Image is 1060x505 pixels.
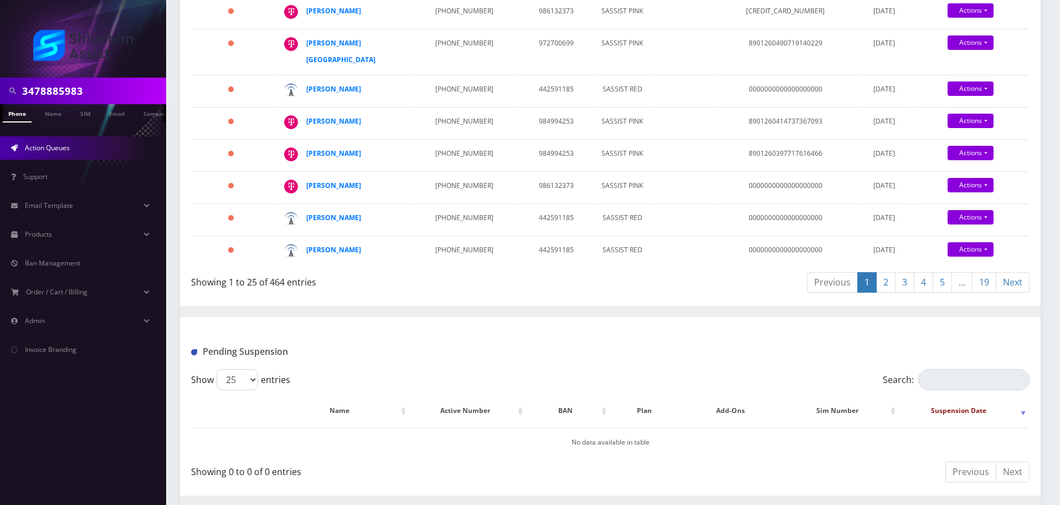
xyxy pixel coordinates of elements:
td: 442591185 [520,75,593,106]
a: 19 [972,272,996,293]
td: 0000000000000000000 [714,171,856,202]
th: Sim Number: activate to sort column ascending [783,395,898,427]
td: [PHONE_NUMBER] [409,107,518,138]
h1: Pending Suspension [191,346,460,357]
td: 984994253 [520,107,593,138]
td: SASSIST PINK [594,29,651,74]
span: Products [25,229,52,239]
span: Invoice Branding [25,345,76,354]
td: 986132373 [520,171,593,202]
a: Actions [948,81,994,96]
td: [PHONE_NUMBER] [409,236,518,267]
td: [PHONE_NUMBER] [409,139,518,170]
td: 8901260490719140229 [714,29,856,74]
a: SIM [75,104,96,121]
a: [PERSON_NAME] [306,6,361,16]
img: Shluchim Assist [33,30,133,61]
td: 0000000000000000000 [714,236,856,267]
a: [PERSON_NAME] [306,149,361,158]
span: [DATE] [873,149,895,158]
a: 3 [895,272,914,293]
select: Showentries [217,369,258,390]
th: Add-Ons [680,395,781,427]
td: 8901260414737367093 [714,107,856,138]
a: 5 [933,272,952,293]
td: 442591185 [520,203,593,234]
span: [DATE] [873,213,895,222]
a: [PERSON_NAME] [306,116,361,126]
td: [PHONE_NUMBER] [409,75,518,106]
th: Active Number: activate to sort column ascending [410,395,526,427]
span: [DATE] [873,84,895,94]
a: Previous [807,272,858,293]
td: [PHONE_NUMBER] [409,171,518,202]
span: [DATE] [873,245,895,254]
span: Email Template [25,201,73,210]
a: Actions [948,146,994,160]
a: [PERSON_NAME] [306,213,361,222]
a: Name [39,104,67,121]
a: 2 [876,272,896,293]
th: Name: activate to sort column ascending [276,395,409,427]
a: Actions [948,35,994,50]
div: Showing 0 to 0 of 0 entries [191,461,602,478]
td: 442591185 [520,236,593,267]
label: Show entries [191,369,290,390]
td: SASSIST PINK [594,139,651,170]
td: 972700699 [520,29,593,74]
a: Next [996,462,1030,482]
td: 8901260397717616466 [714,139,856,170]
td: 0000000000000000000 [714,75,856,106]
a: Actions [948,114,994,128]
span: Order / Cart / Billing [26,287,88,297]
span: Support [23,172,48,181]
span: Ban Management [25,258,80,268]
th: Suspension Date: activate to sort column ascending [899,395,1028,427]
span: [DATE] [873,116,895,126]
a: Phone [3,104,32,123]
a: Next [996,272,1030,293]
span: Admin [25,316,45,325]
td: SASSIST RED [594,203,651,234]
span: [DATE] [873,38,895,48]
span: [DATE] [873,6,895,16]
a: Actions [948,210,994,225]
a: 4 [914,272,933,293]
th: Plan [610,395,678,427]
a: … [951,272,972,293]
a: Previous [945,462,996,482]
a: [PERSON_NAME][GEOGRAPHIC_DATA] [306,38,375,64]
th: BAN: activate to sort column ascending [527,395,609,427]
a: 1 [857,272,877,293]
span: [DATE] [873,181,895,190]
a: [PERSON_NAME] [306,84,361,94]
a: Actions [948,178,994,192]
td: 0000000000000000000 [714,203,856,234]
a: Company [138,104,175,121]
td: No data available in table [192,428,1028,456]
a: Actions [948,242,994,257]
a: Actions [948,3,994,18]
td: [PHONE_NUMBER] [409,203,518,234]
span: Action Queues [25,143,70,152]
input: Search in Company [22,80,163,101]
td: SASSIST RED [594,75,651,106]
input: Search: [918,369,1030,390]
a: Email [104,104,130,121]
td: SASSIST PINK [594,107,651,138]
td: SASSIST PINK [594,171,651,202]
td: 984994253 [520,139,593,170]
img: Pending Suspension [191,349,197,355]
a: [PERSON_NAME] [306,245,361,254]
a: [PERSON_NAME] [306,181,361,190]
div: Showing 1 to 25 of 464 entries [191,271,602,289]
td: SASSIST RED [594,236,651,267]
